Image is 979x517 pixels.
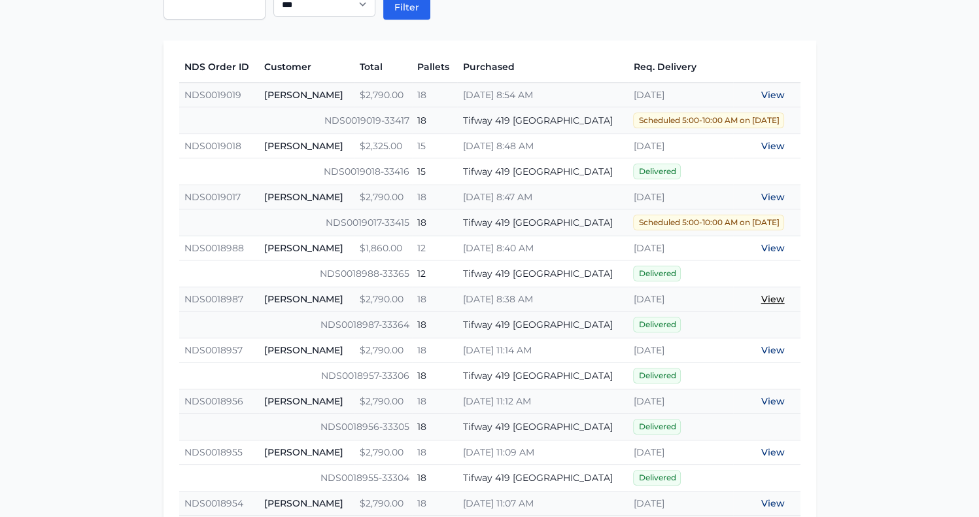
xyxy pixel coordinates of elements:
td: Tifway 419 [GEOGRAPHIC_DATA] [457,260,628,287]
a: NDS0018954 [184,497,243,509]
a: View [761,293,785,305]
td: $2,790.00 [354,389,412,414]
td: [DATE] [628,389,732,414]
th: Purchased [457,51,628,83]
a: View [761,140,785,152]
td: $2,790.00 [354,287,412,312]
td: [DATE] [628,185,732,209]
td: 18 [412,363,457,389]
td: Tifway 419 [GEOGRAPHIC_DATA] [457,414,628,440]
span: Delivered [633,317,681,332]
th: Pallets [412,51,457,83]
td: [DATE] [628,287,732,312]
td: Tifway 419 [GEOGRAPHIC_DATA] [457,312,628,338]
td: NDS0019019-33417 [179,107,413,134]
th: NDS Order ID [179,51,259,83]
td: [DATE] 11:12 AM [457,389,628,414]
td: NDS0018987-33364 [179,312,413,338]
th: Total [354,51,412,83]
td: NDS0018988-33365 [179,260,413,287]
td: [DATE] [628,440,732,465]
a: NDS0018987 [184,293,243,305]
span: Delivered [633,368,681,383]
a: NDS0019017 [184,191,241,203]
a: View [761,242,785,254]
td: 18 [412,414,457,440]
td: $2,790.00 [354,185,412,209]
td: [DATE] [628,338,732,363]
a: NDS0018955 [184,446,243,458]
td: 15 [412,134,457,158]
td: [PERSON_NAME] [259,338,354,363]
td: NDS0018956-33305 [179,414,413,440]
a: NDS0019018 [184,140,241,152]
td: 18 [412,312,457,338]
td: 18 [412,287,457,312]
td: [PERSON_NAME] [259,287,354,312]
span: Delivered [633,470,681,486]
th: Req. Delivery [628,51,732,83]
td: 18 [412,107,457,134]
td: NDS0019017-33415 [179,209,413,236]
td: 18 [412,338,457,363]
td: NDS0019018-33416 [179,158,413,185]
td: [PERSON_NAME] [259,236,354,260]
td: 18 [412,465,457,491]
td: Tifway 419 [GEOGRAPHIC_DATA] [457,158,628,185]
td: 18 [412,185,457,209]
a: View [761,395,785,407]
td: $2,790.00 [354,440,412,465]
td: NDS0018957-33306 [179,363,413,389]
td: [DATE] 11:09 AM [457,440,628,465]
th: Customer [259,51,354,83]
span: Delivered [633,266,681,281]
td: [DATE] [628,83,732,107]
span: Delivered [633,164,681,179]
a: NDS0018956 [184,395,243,407]
span: Scheduled 5:00-10:00 AM on [DATE] [633,215,784,230]
td: 12 [412,236,457,260]
a: NDS0019019 [184,89,241,101]
td: [PERSON_NAME] [259,440,354,465]
td: $2,325.00 [354,134,412,158]
a: View [761,344,785,356]
a: View [761,497,785,509]
td: [DATE] 8:48 AM [457,134,628,158]
td: Tifway 419 [GEOGRAPHIC_DATA] [457,465,628,491]
td: 12 [412,260,457,287]
td: $2,790.00 [354,338,412,363]
td: 18 [412,83,457,107]
a: View [761,89,785,101]
td: [DATE] 8:47 AM [457,185,628,209]
td: [DATE] 8:54 AM [457,83,628,107]
td: [PERSON_NAME] [259,389,354,414]
td: [DATE] [628,236,732,260]
td: $2,790.00 [354,491,412,516]
td: $2,790.00 [354,83,412,107]
td: [PERSON_NAME] [259,134,354,158]
td: [PERSON_NAME] [259,83,354,107]
td: [PERSON_NAME] [259,491,354,516]
td: Tifway 419 [GEOGRAPHIC_DATA] [457,107,628,134]
td: [DATE] 8:38 AM [457,287,628,312]
td: NDS0018955-33304 [179,465,413,491]
td: Tifway 419 [GEOGRAPHIC_DATA] [457,209,628,236]
a: NDS0018988 [184,242,244,254]
td: [DATE] 11:14 AM [457,338,628,363]
td: [DATE] 11:07 AM [457,491,628,516]
td: Tifway 419 [GEOGRAPHIC_DATA] [457,363,628,389]
a: View [761,446,785,458]
td: $1,860.00 [354,236,412,260]
td: 18 [412,440,457,465]
span: Delivered [633,419,681,435]
td: [DATE] 8:40 AM [457,236,628,260]
td: [DATE] [628,491,732,516]
td: [PERSON_NAME] [259,185,354,209]
td: 15 [412,158,457,185]
td: 18 [412,209,457,236]
a: View [761,191,785,203]
td: 18 [412,491,457,516]
td: [DATE] [628,134,732,158]
a: NDS0018957 [184,344,243,356]
span: Scheduled 5:00-10:00 AM on [DATE] [633,113,784,128]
